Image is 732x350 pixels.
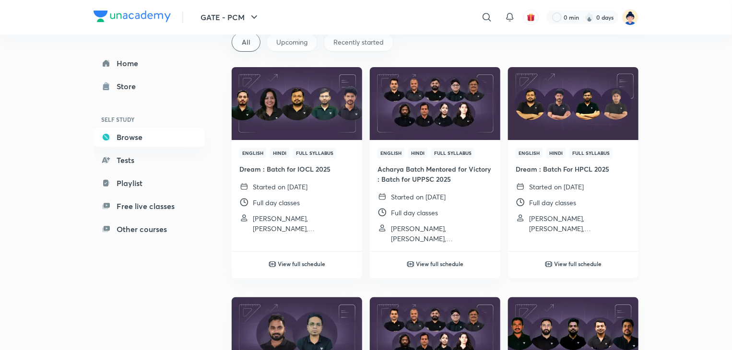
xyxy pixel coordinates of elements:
a: Tests [94,151,205,170]
p: Sweta Kumari, Pankaj Sharma, Abhishek Singh and 2 more [391,223,493,244]
span: Full Syllabus [431,148,474,158]
a: Home [94,54,205,73]
img: streak [585,12,594,22]
a: Company Logo [94,11,171,24]
a: ThumbnailEnglishHindiFull SyllabusDream : Batch for IOCL 2025Started on [DATE]Full day classes[PE... [232,67,362,241]
span: Upcoming [276,37,307,47]
span: Hindi [408,148,427,158]
a: Playlist [94,174,205,193]
p: Devendra Poonia, Ankur Bansal, Manish Rajput and 2 more [253,213,354,233]
p: Devendra Poonia, Ankur Bansal, Manish Rajput and 3 more [529,213,631,233]
span: Full Syllabus [569,148,613,158]
img: avatar [527,13,535,22]
img: Mohit [622,9,638,25]
span: Full Syllabus [293,148,336,158]
h4: Dream : Batch For HPCL 2025 [516,164,631,174]
h6: View full schedule [416,259,464,268]
span: English [239,148,266,158]
p: Full day classes [529,198,576,208]
span: English [516,148,543,158]
span: All [242,37,250,47]
img: play [407,260,414,268]
img: Thumbnail [230,66,363,140]
h6: View full schedule [555,259,602,268]
button: GATE - PCM [195,8,266,27]
span: Hindi [546,148,566,158]
a: Store [94,77,205,96]
p: Started on [DATE] [253,182,307,192]
img: Company Logo [94,11,171,22]
img: play [269,260,276,268]
h4: Dream : Batch for IOCL 2025 [239,164,354,174]
button: avatar [523,10,539,25]
h6: View full schedule [278,259,326,268]
img: Thumbnail [507,66,639,140]
h6: SELF STUDY [94,111,205,128]
a: ThumbnailEnglishHindiFull SyllabusDream : Batch For HPCL 2025Started on [DATE]Full day classes[PE... [508,67,638,241]
p: Started on [DATE] [529,182,584,192]
span: Hindi [270,148,289,158]
img: play [545,260,553,268]
h4: Acharya Batch Mentored for Victory : Batch for UPPSC 2025 [378,164,493,184]
a: Browse [94,128,205,147]
p: Full day classes [253,198,300,208]
span: English [378,148,404,158]
p: Full day classes [391,208,438,218]
a: ThumbnailEnglishHindiFull SyllabusAcharya Batch Mentored for Victory : Batch for UPPSC 2025Starte... [370,67,500,251]
a: Other courses [94,220,205,239]
p: Started on [DATE] [391,192,446,202]
div: Store [117,81,142,92]
span: Recently started [333,37,384,47]
a: Free live classes [94,197,205,216]
img: Thumbnail [368,66,501,140]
